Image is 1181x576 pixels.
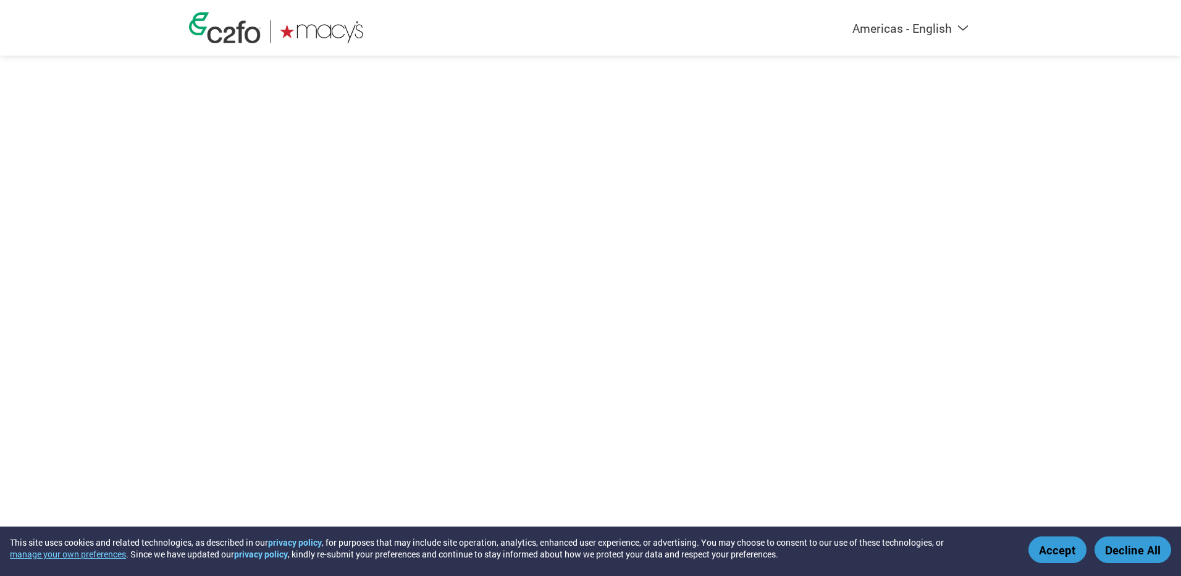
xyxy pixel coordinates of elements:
div: This site uses cookies and related technologies, as described in our , for purposes that may incl... [10,536,1011,560]
button: Accept [1028,536,1086,563]
button: Decline All [1095,536,1171,563]
a: privacy policy [268,536,322,548]
a: privacy policy [234,548,288,560]
img: Macy's [280,20,363,43]
button: manage your own preferences [10,548,126,560]
img: c2fo logo [189,12,261,43]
